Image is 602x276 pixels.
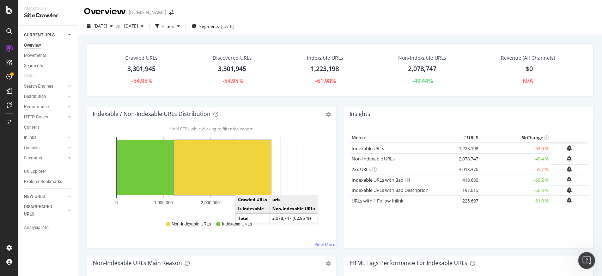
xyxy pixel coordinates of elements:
[222,221,252,227] span: Indexable URLs
[567,166,572,172] div: bell-plus
[116,23,121,29] span: vs
[452,143,480,154] td: 1,223,198
[84,6,126,18] div: Overview
[480,175,551,185] td: -60.2 %
[154,200,173,205] text: 1,000,000
[349,109,370,119] h4: Insights
[127,64,156,74] div: 3,301,945
[452,195,480,206] td: 225,697
[24,103,66,111] a: Performance
[24,62,73,70] a: Segments
[93,133,327,215] svg: A chart.
[11,11,17,17] img: logo_orange.svg
[24,93,66,100] a: Distribution
[24,134,36,141] div: Inlinks
[201,200,220,205] text: 2,000,000
[567,156,572,162] div: bell-plus
[162,23,174,29] div: Filters
[29,41,35,47] img: tab_domain_overview_orange.svg
[93,259,182,266] div: Non-Indexable URLs Main Reason
[24,6,72,12] div: Analytics
[326,261,331,266] div: gear
[24,154,42,162] div: Sitemaps
[452,185,480,196] td: 197,015
[352,166,371,172] a: 2xx URLs
[24,52,73,59] a: Movements
[24,83,53,90] div: Search Engines
[480,133,551,143] th: % Change
[408,64,436,74] div: 2,078,747
[24,124,39,131] div: Content
[350,259,467,266] div: HTML Tags Performance for Indexable URLs
[169,10,174,15] div: arrow-right-arrow-left
[24,103,49,111] div: Performance
[315,241,335,247] a: View More
[352,177,411,183] a: Indexable URLs with Bad H1
[24,113,66,121] a: HTTP Codes
[24,154,66,162] a: Sitemaps
[115,200,118,205] text: 0
[18,18,79,24] div: Dominio: [DOMAIN_NAME]
[24,168,46,175] div: Url Explorer
[352,155,395,162] a: Non-Indexable URLs
[24,224,49,231] div: Analysis Info
[578,252,595,269] iframe: Intercom live chat
[480,185,551,196] td: -56.0 %
[24,203,66,218] a: DISAPPEARED URLS
[526,64,533,73] span: $0
[480,143,551,154] td: -62.0 %
[132,77,152,85] div: -54.95%
[24,42,41,49] div: Overview
[24,72,42,80] a: Visits
[213,54,252,61] div: Discovered URLs
[24,42,73,49] a: Overview
[37,42,54,46] div: Dominio
[315,77,336,85] div: -61.98%
[326,112,331,117] div: gear
[24,178,73,186] a: Explorer Bookmarks
[567,198,572,203] div: bell-plus
[452,133,480,143] th: # URLS
[121,23,138,29] span: 2024 Aug. 5th
[84,20,116,32] button: [DATE]
[412,77,433,85] div: -49.44%
[221,23,234,29] div: [DATE]
[24,31,55,39] div: CURRENT URLS
[306,54,343,61] div: Indexable URLs
[24,62,43,70] div: Segments
[311,64,339,74] div: 1,223,198
[24,224,73,231] a: Analysis Info
[24,134,66,141] a: Inlinks
[523,77,533,85] div: N/A
[480,154,551,164] td: -49.4 %
[567,187,572,193] div: bell-plus
[199,23,219,29] span: Segments
[152,20,183,32] button: Filters
[93,110,211,117] div: Indexable / Non-Indexable URLs Distribution
[501,54,555,61] span: Revenue (All Channels)
[24,31,66,39] a: CURRENT URLS
[24,93,46,100] div: Distribution
[172,221,211,227] span: Non-Indexable URLs
[24,83,66,90] a: Search Engines
[269,195,318,204] td: urls
[480,164,551,175] td: -55.7 %
[24,144,66,152] a: Outlinks
[129,9,166,16] div: [DOMAIN_NAME]
[93,23,107,29] span: 2025 Aug. 4th
[480,195,551,206] td: -61.0 %
[24,193,66,200] a: NEW URLS
[24,193,45,200] div: NEW URLS
[24,178,62,186] div: Explorer Bookmarks
[24,52,46,59] div: Movements
[189,20,237,32] button: Segments[DATE]
[223,77,243,85] div: -54.95%
[125,54,158,61] div: Crawled URLs
[398,54,446,61] div: Non-Indexable URLs
[452,175,480,185] td: 418,680
[567,145,572,151] div: bell-plus
[352,187,428,193] a: Indexable URLs with Bad Description
[20,11,35,17] div: v 4.0.24
[24,168,73,175] a: Url Explorer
